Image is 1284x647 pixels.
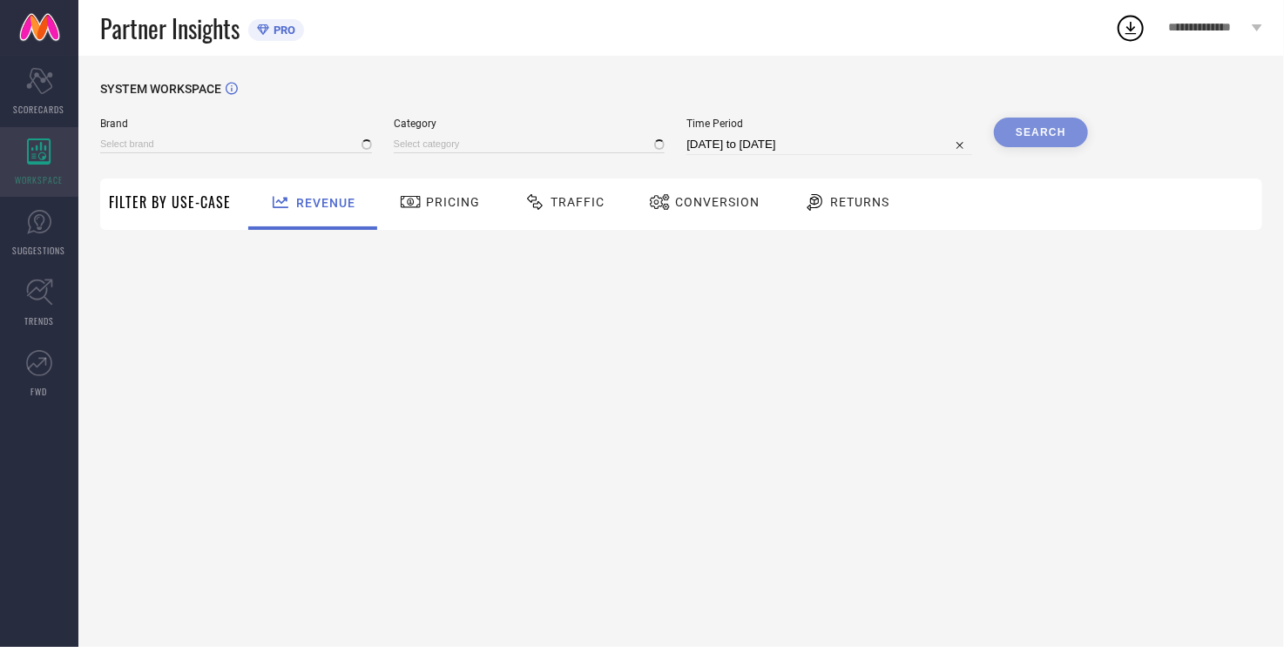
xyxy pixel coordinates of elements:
[686,134,972,155] input: Select time period
[296,196,355,210] span: Revenue
[394,118,666,130] span: Category
[675,195,760,209] span: Conversion
[551,195,605,209] span: Traffic
[100,82,221,96] span: SYSTEM WORKSPACE
[269,24,295,37] span: PRO
[14,103,65,116] span: SCORECARDS
[1115,12,1146,44] div: Open download list
[16,173,64,186] span: WORKSPACE
[686,118,972,130] span: Time Period
[100,135,372,153] input: Select brand
[394,135,666,153] input: Select category
[109,192,231,212] span: Filter By Use-Case
[830,195,889,209] span: Returns
[24,314,54,327] span: TRENDS
[31,385,48,398] span: FWD
[100,10,240,46] span: Partner Insights
[13,244,66,257] span: SUGGESTIONS
[100,118,372,130] span: Brand
[426,195,480,209] span: Pricing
